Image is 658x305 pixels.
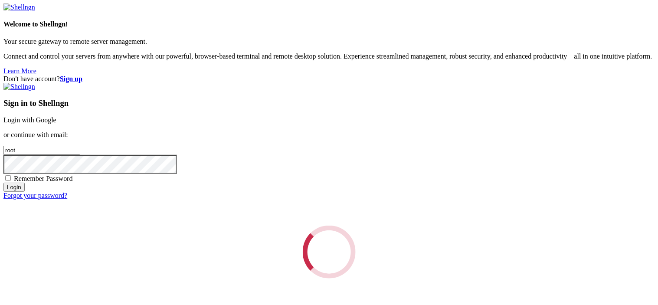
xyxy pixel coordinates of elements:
[3,20,655,28] h4: Welcome to Shellngn!
[291,215,366,289] div: Loading...
[5,175,11,181] input: Remember Password
[3,67,36,75] a: Learn More
[3,3,35,11] img: Shellngn
[3,52,655,60] p: Connect and control your servers from anywhere with our powerful, browser-based terminal and remo...
[3,131,655,139] p: or continue with email:
[60,75,82,82] a: Sign up
[3,183,25,192] input: Login
[14,175,73,182] span: Remember Password
[3,75,655,83] div: Don't have account?
[3,116,56,124] a: Login with Google
[3,146,80,155] input: Email address
[3,98,655,108] h3: Sign in to Shellngn
[3,192,67,199] a: Forgot your password?
[3,38,655,46] p: Your secure gateway to remote server management.
[3,83,35,91] img: Shellngn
